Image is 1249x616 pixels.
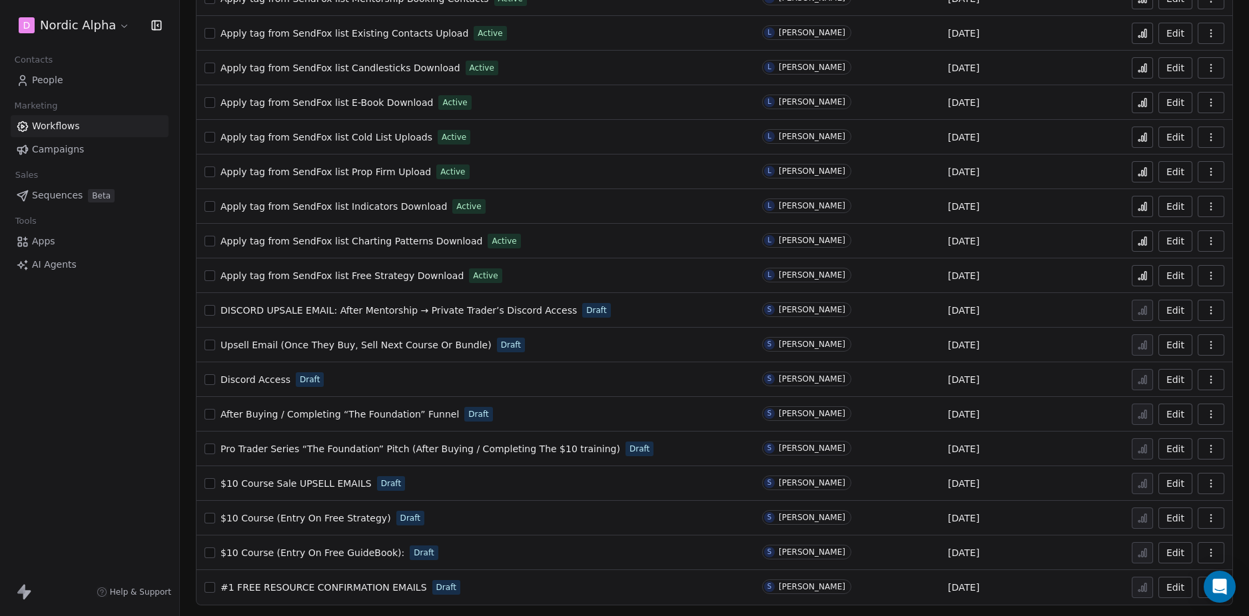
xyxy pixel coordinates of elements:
span: [DATE] [948,581,979,594]
span: [DATE] [948,442,979,456]
div: [PERSON_NAME] [779,97,845,107]
button: Edit [1158,369,1192,390]
span: Nordic Alpha [40,17,116,34]
div: [PERSON_NAME] [779,132,845,141]
a: Edit [1158,542,1192,563]
a: Campaigns [11,139,169,160]
span: [DATE] [948,234,979,248]
a: After Buying / Completing “The Foundation” Funnel [220,408,459,421]
span: Active [456,200,481,212]
a: Edit [1158,161,1192,182]
div: L [767,27,771,38]
span: [DATE] [948,165,979,178]
span: Apply tag from SendFox list Cold List Uploads [220,132,432,143]
div: S [767,512,771,523]
a: Edit [1158,92,1192,113]
span: Draft [586,304,606,316]
a: AI Agents [11,254,169,276]
span: Active [470,62,494,74]
span: Sales [9,165,44,185]
div: L [767,62,771,73]
span: [DATE] [948,477,979,490]
a: Apply tag from SendFox list Existing Contacts Upload [220,27,468,40]
div: S [767,408,771,419]
button: Edit [1158,507,1192,529]
span: [DATE] [948,511,979,525]
div: [PERSON_NAME] [779,63,845,72]
a: Apply tag from SendFox list Cold List Uploads [220,131,432,144]
div: S [767,547,771,557]
a: Edit [1158,334,1192,356]
button: Edit [1158,300,1192,321]
span: DISCORD UPSALE EMAIL: After Mentorship → Private Trader’s Discord Access [220,305,577,316]
span: Discord Access [220,374,290,385]
span: [DATE] [948,546,979,559]
span: AI Agents [32,258,77,272]
div: L [767,200,771,211]
a: Help & Support [97,587,171,597]
span: Apply tag from SendFox list Free Strategy Download [220,270,464,281]
div: S [767,339,771,350]
span: Active [440,166,465,178]
a: Pro Trader Series “The Foundation” Pitch (After Buying / Completing The $10 training) [220,442,620,456]
span: [DATE] [948,27,979,40]
span: Active [473,270,498,282]
div: [PERSON_NAME] [779,270,845,280]
span: Active [442,131,466,143]
span: Apply tag from SendFox list Existing Contacts Upload [220,28,468,39]
button: Edit [1158,23,1192,44]
button: DNordic Alpha [16,14,133,37]
button: Edit [1158,230,1192,252]
button: Edit [1158,127,1192,148]
div: L [767,235,771,246]
div: [PERSON_NAME] [779,582,845,591]
a: Apply tag from SendFox list Prop Firm Upload [220,165,431,178]
div: [PERSON_NAME] [779,340,845,349]
a: Workflows [11,115,169,137]
button: Edit [1158,473,1192,494]
a: Upsell Email (Once They Buy, Sell Next Course Or Bundle) [220,338,492,352]
div: [PERSON_NAME] [779,305,845,314]
span: Pro Trader Series “The Foundation” Pitch (After Buying / Completing The $10 training) [220,444,620,454]
div: [PERSON_NAME] [779,478,845,487]
span: Marketing [9,96,63,116]
span: D [23,19,31,32]
span: Draft [436,581,456,593]
span: [DATE] [948,373,979,386]
span: [DATE] [948,304,979,317]
div: [PERSON_NAME] [779,236,845,245]
span: [DATE] [948,131,979,144]
button: Edit [1158,196,1192,217]
div: [PERSON_NAME] [779,409,845,418]
span: [DATE] [948,269,979,282]
a: Apply tag from SendFox list Indicators Download [220,200,447,213]
div: L [767,97,771,107]
a: DISCORD UPSALE EMAIL: After Mentorship → Private Trader’s Discord Access [220,304,577,317]
div: Open Intercom Messenger [1204,571,1236,603]
span: $10 Course (Entry On Free GuideBook): [220,547,404,558]
span: Draft [629,443,649,455]
span: Apply tag from SendFox list Candlesticks Download [220,63,460,73]
div: S [767,304,771,315]
span: Beta [88,189,115,202]
div: L [767,131,771,142]
span: #1 FREE RESOURCE CONFIRMATION EMAILS [220,582,427,593]
div: [PERSON_NAME] [779,444,845,453]
span: Workflows [32,119,80,133]
span: $10 Course (Entry On Free Strategy) [220,513,391,523]
a: Edit [1158,57,1192,79]
div: S [767,581,771,592]
span: Draft [414,547,434,559]
span: Active [492,235,516,247]
a: $10 Course Sale UPSELL EMAILS [220,477,372,490]
div: [PERSON_NAME] [779,166,845,176]
span: After Buying / Completing “The Foundation” Funnel [220,409,459,420]
button: Edit [1158,404,1192,425]
button: Edit [1158,265,1192,286]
